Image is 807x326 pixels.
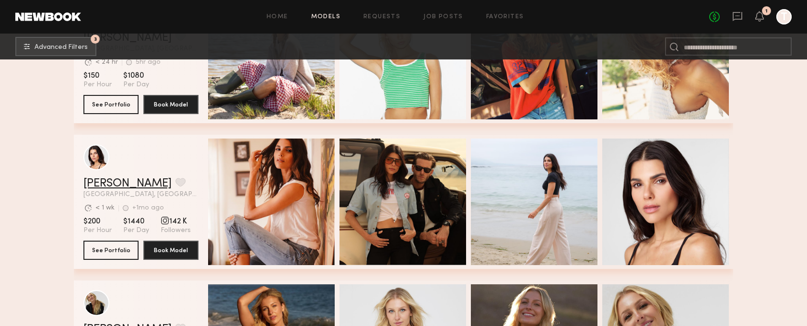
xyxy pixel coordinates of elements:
[83,217,112,226] span: $200
[311,14,340,20] a: Models
[765,9,768,14] div: 1
[123,71,149,81] span: $1080
[486,14,524,20] a: Favorites
[83,226,112,235] span: Per Hour
[123,226,149,235] span: Per Day
[83,241,139,260] button: See Portfolio
[83,178,172,189] a: [PERSON_NAME]
[94,37,97,41] span: 3
[132,205,164,211] div: +1mo ago
[363,14,400,20] a: Requests
[143,241,199,260] button: Book Model
[423,14,463,20] a: Job Posts
[15,37,96,56] button: 3Advanced Filters
[161,217,191,226] span: 142 K
[143,95,199,114] button: Book Model
[83,191,199,198] span: [GEOGRAPHIC_DATA], [GEOGRAPHIC_DATA]
[95,59,118,66] div: < 24 hr
[161,226,191,235] span: Followers
[83,81,112,89] span: Per Hour
[123,81,149,89] span: Per Day
[35,44,88,51] span: Advanced Filters
[95,205,115,211] div: < 1 wk
[83,95,139,114] button: See Portfolio
[83,71,112,81] span: $150
[267,14,288,20] a: Home
[136,59,161,66] div: 5hr ago
[776,9,792,24] a: T
[123,217,149,226] span: $1440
